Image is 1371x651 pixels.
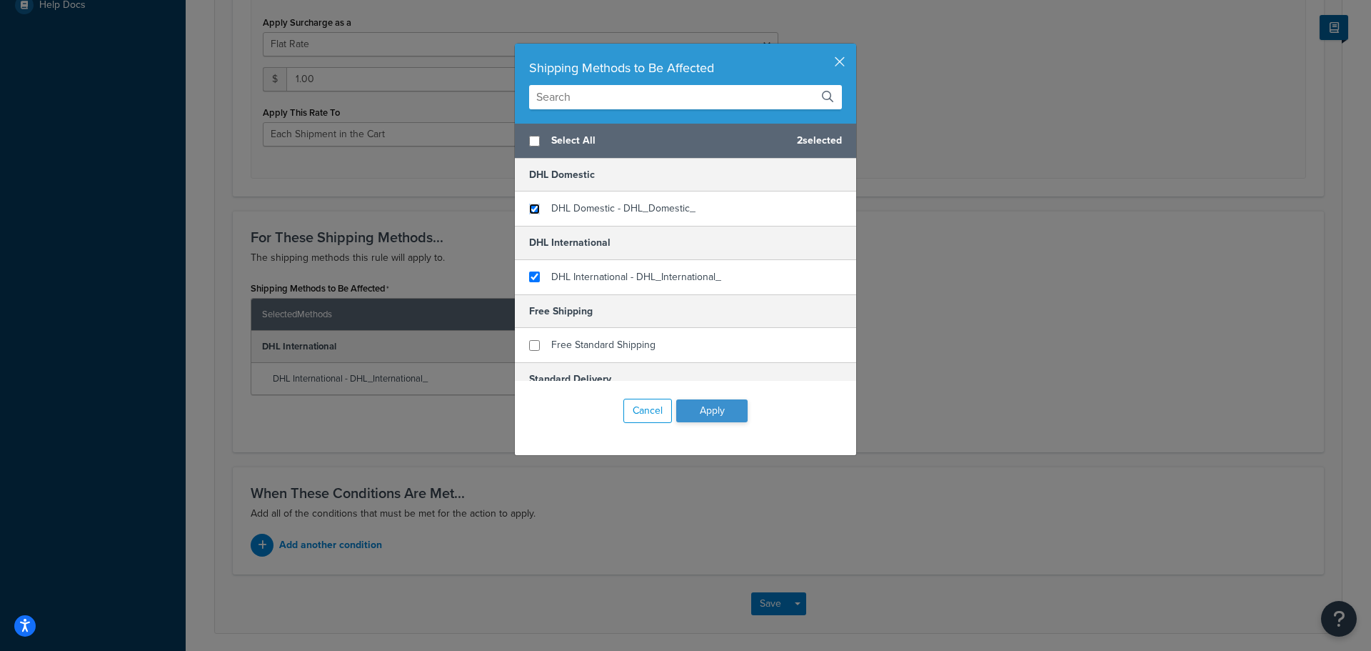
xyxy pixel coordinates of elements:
span: Select All [551,131,785,151]
h5: DHL International [515,226,856,259]
div: 2 selected [515,124,856,159]
input: Search [529,85,842,109]
h5: Free Shipping [515,294,856,328]
button: Cancel [623,399,672,423]
span: Free Standard Shipping [551,337,656,352]
h5: Standard Delivery [515,362,856,396]
div: Shipping Methods to Be Affected [529,58,842,78]
span: DHL International - DHL_International_ [551,269,721,284]
button: Apply [676,399,748,422]
h5: DHL Domestic [515,159,856,192]
span: DHL Domestic - DHL_Domestic_ [551,201,695,216]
